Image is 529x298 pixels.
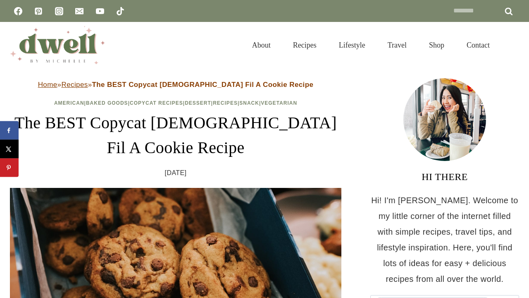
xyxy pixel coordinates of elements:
nav: Primary Navigation [241,31,501,60]
p: Hi! I'm [PERSON_NAME]. Welcome to my little corner of the internet filled with simple recipes, tr... [370,192,519,287]
h3: HI THERE [370,169,519,184]
a: Recipes [282,31,328,60]
a: Baked Goods [86,100,128,106]
a: About [241,31,282,60]
a: Pinterest [30,3,47,19]
a: Vegetarian [261,100,297,106]
a: Shop [418,31,455,60]
a: American [54,100,84,106]
a: Travel [376,31,418,60]
strong: The BEST Copycat [DEMOGRAPHIC_DATA] Fil A Cookie Recipe [92,81,314,89]
a: YouTube [92,3,108,19]
a: TikTok [112,3,129,19]
a: Copycat Recipes [130,100,183,106]
h1: The BEST Copycat [DEMOGRAPHIC_DATA] Fil A Cookie Recipe [10,111,341,160]
a: Instagram [51,3,67,19]
img: DWELL by michelle [10,26,105,64]
a: Dessert [185,100,211,106]
a: Facebook [10,3,26,19]
span: | | | | | | [54,100,297,106]
time: [DATE] [165,167,187,179]
a: Snack [239,100,259,106]
button: View Search Form [505,38,519,52]
a: Lifestyle [328,31,376,60]
a: Recipes [61,81,88,89]
span: » » [38,81,314,89]
a: Recipes [213,100,238,106]
a: Email [71,3,88,19]
a: Home [38,81,57,89]
a: Contact [455,31,501,60]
